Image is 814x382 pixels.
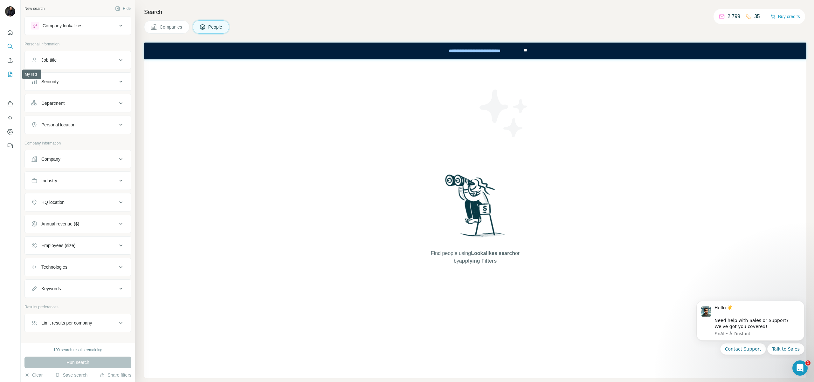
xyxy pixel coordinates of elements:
button: Annual revenue ($) [25,216,131,231]
button: Industry [25,173,131,188]
button: Share filters [100,372,131,378]
div: HQ location [41,199,65,205]
p: Personal information [24,41,131,47]
span: 1 [805,360,811,365]
div: Department [41,100,65,106]
button: Employees (size) [25,238,131,253]
button: Clear [24,372,43,378]
button: HQ location [25,195,131,210]
button: Dashboard [5,126,15,137]
span: Companies [160,24,183,30]
button: Keywords [25,281,131,296]
button: My lists [5,69,15,80]
span: Lookalikes search [471,251,515,256]
p: 2,799 [728,13,740,20]
button: Use Surfe on LinkedIn [5,98,15,110]
div: Seniority [41,78,59,85]
div: Company lookalikes [43,23,82,29]
div: Annual revenue ($) [41,221,79,227]
img: Surfe Illustration - Woman searching with binoculars [442,173,508,244]
button: Limit results per company [25,315,131,331]
button: Buy credits [770,12,800,21]
span: applying Filters [459,258,497,264]
button: Hide [111,4,135,13]
button: Company [25,151,131,167]
button: Department [25,96,131,111]
div: 100 search results remaining [53,347,102,353]
p: Company information [24,140,131,146]
h4: Search [144,8,806,17]
button: Technologies [25,259,131,275]
div: Personal location [41,122,75,128]
p: Results preferences [24,304,131,310]
div: Industry [41,178,57,184]
iframe: Intercom notifications message [687,295,814,359]
button: Quick start [5,27,15,38]
div: Employees (size) [41,242,75,249]
button: Seniority [25,74,131,89]
button: Company lookalikes [25,18,131,33]
div: Technologies [41,264,67,270]
button: Job title [25,52,131,68]
button: Feedback [5,140,15,151]
span: People [208,24,223,30]
img: Surfe Illustration - Stars [475,85,533,142]
iframe: Intercom live chat [792,360,808,376]
button: Personal location [25,117,131,132]
div: New search [24,6,45,11]
button: Use Surfe API [5,112,15,124]
p: 35 [754,13,760,20]
div: Job title [41,57,57,63]
button: Enrich CSV [5,55,15,66]
div: Keywords [41,285,61,292]
div: Limit results per company [41,320,92,326]
div: Company [41,156,60,162]
span: Find people using or by [424,250,526,265]
iframe: Banner [144,43,806,59]
img: Avatar [5,6,15,17]
button: Save search [55,372,87,378]
button: Search [5,41,15,52]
